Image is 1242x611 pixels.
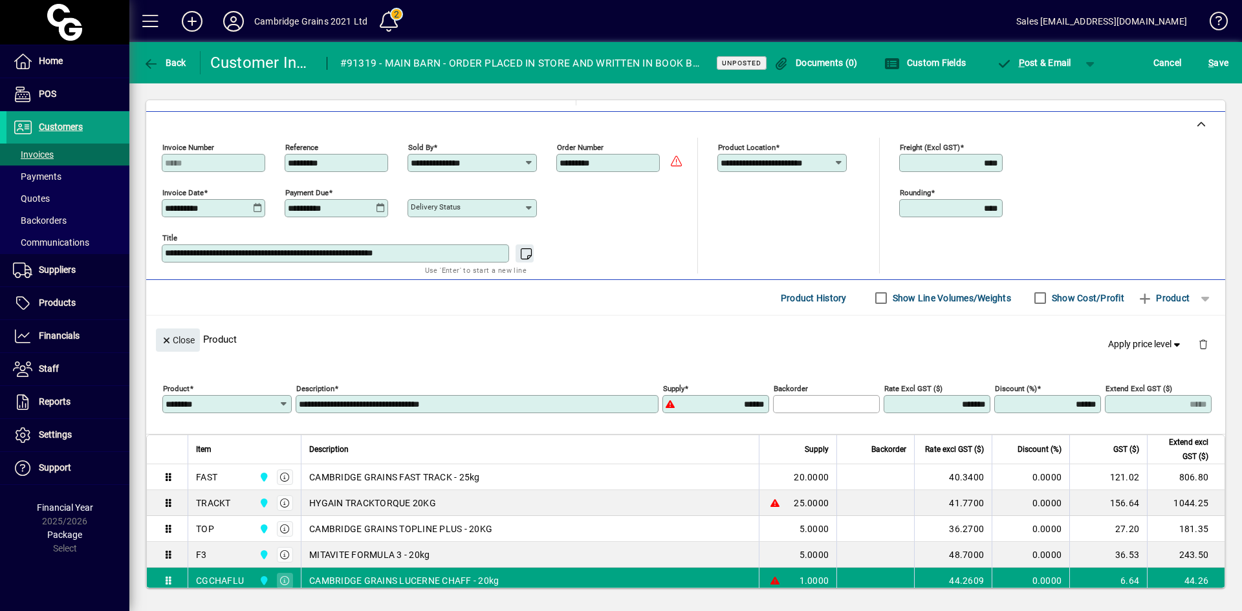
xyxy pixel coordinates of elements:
[800,574,829,587] span: 1.0000
[1188,328,1219,359] button: Delete
[13,215,67,226] span: Backorders
[256,548,270,562] span: Cambridge Grains 2021 Ltd
[995,384,1037,393] mat-label: Discount (%)
[162,188,204,197] mat-label: Invoice date
[1153,52,1182,73] span: Cancel
[39,330,80,341] span: Financials
[6,209,129,231] a: Backorders
[1188,338,1219,350] app-page-header-button: Delete
[800,548,829,561] span: 5.0000
[256,573,270,588] span: Cambridge Grains 2021 Ltd
[992,464,1069,490] td: 0.0000
[309,548,430,561] span: MITAVITE FORMULA 3 - 20kg
[1106,384,1172,393] mat-label: Extend excl GST ($)
[309,574,499,587] span: CAMBRIDGE GRAINS LUCERNE CHAFF - 20kg
[37,502,93,513] span: Financial Year
[1019,58,1025,68] span: P
[871,442,906,456] span: Backorder
[196,442,212,456] span: Item
[1018,442,1062,456] span: Discount (%)
[6,78,129,111] a: POS
[922,471,984,484] div: 40.3400
[1208,52,1228,73] span: ave
[39,89,56,99] span: POS
[722,59,761,67] span: Unposted
[900,188,931,197] mat-label: Rounding
[996,58,1071,68] span: ost & Email
[213,10,254,33] button: Profile
[1069,490,1147,516] td: 156.64
[1103,333,1188,356] button: Apply price level
[129,51,201,74] app-page-header-button: Back
[881,51,969,74] button: Custom Fields
[1069,516,1147,542] td: 27.20
[39,264,76,275] span: Suppliers
[6,353,129,385] a: Staff
[13,237,89,248] span: Communications
[146,316,1225,363] div: Product
[210,52,314,73] div: Customer Invoice
[992,542,1069,568] td: 0.0000
[884,384,942,393] mat-label: Rate excl GST ($)
[1108,338,1183,351] span: Apply price level
[774,58,858,68] span: Documents (0)
[1200,3,1226,45] a: Knowledge Base
[718,143,776,152] mat-label: Product location
[6,320,129,352] a: Financials
[925,442,984,456] span: Rate excl GST ($)
[1113,442,1139,456] span: GST ($)
[140,51,190,74] button: Back
[39,56,63,66] span: Home
[1147,464,1225,490] td: 806.80
[922,522,984,535] div: 36.2700
[411,202,461,211] mat-label: Delivery status
[196,471,217,484] div: FAST
[153,334,203,345] app-page-header-button: Close
[557,143,604,152] mat-label: Order number
[309,442,349,456] span: Description
[39,122,83,132] span: Customers
[794,497,829,509] span: 25.0000
[6,166,129,188] a: Payments
[309,522,492,535] span: CAMBRIDGE GRAINS TOPLINE PLUS - 20KG
[990,51,1078,74] button: Post & Email
[1016,11,1187,32] div: Sales [EMAIL_ADDRESS][DOMAIN_NAME]
[6,45,129,78] a: Home
[256,470,270,484] span: Cambridge Grains 2021 Ltd
[285,188,329,197] mat-label: Payment due
[1147,542,1225,568] td: 243.50
[39,363,59,374] span: Staff
[6,419,129,451] a: Settings
[39,297,76,308] span: Products
[1205,51,1232,74] button: Save
[1155,435,1208,464] span: Extend excl GST ($)
[196,548,207,561] div: F3
[13,149,54,160] span: Invoices
[1150,51,1185,74] button: Cancel
[156,328,200,352] button: Close
[47,530,82,540] span: Package
[13,193,50,204] span: Quotes
[776,286,852,310] button: Product History
[1069,464,1147,490] td: 121.02
[900,143,960,152] mat-label: Freight (excl GST)
[6,386,129,418] a: Reports
[663,384,684,393] mat-label: Supply
[425,263,527,277] mat-hint: Use 'Enter' to start a new line
[1069,568,1147,594] td: 6.64
[1147,568,1225,594] td: 44.26
[6,144,129,166] a: Invoices
[1137,288,1190,308] span: Product
[162,233,177,242] mat-label: Title
[39,396,71,407] span: Reports
[1131,286,1196,310] button: Product
[1049,292,1124,305] label: Show Cost/Profit
[256,522,270,536] span: Cambridge Grains 2021 Ltd
[39,429,72,440] span: Settings
[13,171,61,182] span: Payments
[1208,58,1214,68] span: S
[6,231,129,253] a: Communications
[196,497,231,509] div: TRACKT
[890,292,1011,305] label: Show Line Volumes/Weights
[805,442,829,456] span: Supply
